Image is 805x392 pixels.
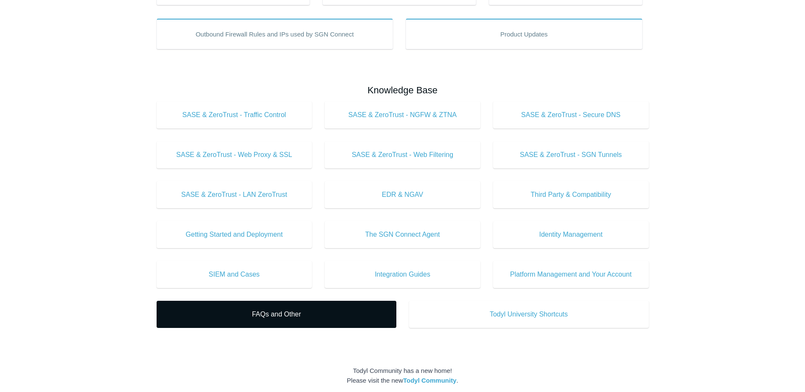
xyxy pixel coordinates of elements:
[325,221,480,248] a: The SGN Connect Agent
[157,181,312,208] a: SASE & ZeroTrust - LAN ZeroTrust
[406,19,642,49] a: Product Updates
[325,101,480,129] a: SASE & ZeroTrust - NGFW & ZTNA
[157,141,312,168] a: SASE & ZeroTrust - Web Proxy & SSL
[506,110,636,120] span: SASE & ZeroTrust - Secure DNS
[157,301,396,328] a: FAQs and Other
[157,101,312,129] a: SASE & ZeroTrust - Traffic Control
[337,230,468,240] span: The SGN Connect Agent
[325,261,480,288] a: Integration Guides
[337,269,468,280] span: Integration Guides
[169,190,300,200] span: SASE & ZeroTrust - LAN ZeroTrust
[506,269,636,280] span: Platform Management and Your Account
[157,19,393,49] a: Outbound Firewall Rules and IPs used by SGN Connect
[325,141,480,168] a: SASE & ZeroTrust - Web Filtering
[409,301,649,328] a: Todyl University Shortcuts
[169,269,300,280] span: SIEM and Cases
[337,150,468,160] span: SASE & ZeroTrust - Web Filtering
[403,377,457,384] a: Todyl Community
[157,83,649,97] h2: Knowledge Base
[493,221,649,248] a: Identity Management
[157,261,312,288] a: SIEM and Cases
[493,261,649,288] a: Platform Management and Your Account
[157,221,312,248] a: Getting Started and Deployment
[325,181,480,208] a: EDR & NGAV
[169,110,300,120] span: SASE & ZeroTrust - Traffic Control
[493,101,649,129] a: SASE & ZeroTrust - Secure DNS
[506,190,636,200] span: Third Party & Compatibility
[493,181,649,208] a: Third Party & Compatibility
[337,110,468,120] span: SASE & ZeroTrust - NGFW & ZTNA
[169,230,300,240] span: Getting Started and Deployment
[506,230,636,240] span: Identity Management
[506,150,636,160] span: SASE & ZeroTrust - SGN Tunnels
[493,141,649,168] a: SASE & ZeroTrust - SGN Tunnels
[422,309,636,319] span: Todyl University Shortcuts
[169,150,300,160] span: SASE & ZeroTrust - Web Proxy & SSL
[337,190,468,200] span: EDR & NGAV
[157,366,649,385] div: Todyl Community has a new home! Please visit the new .
[169,309,384,319] span: FAQs and Other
